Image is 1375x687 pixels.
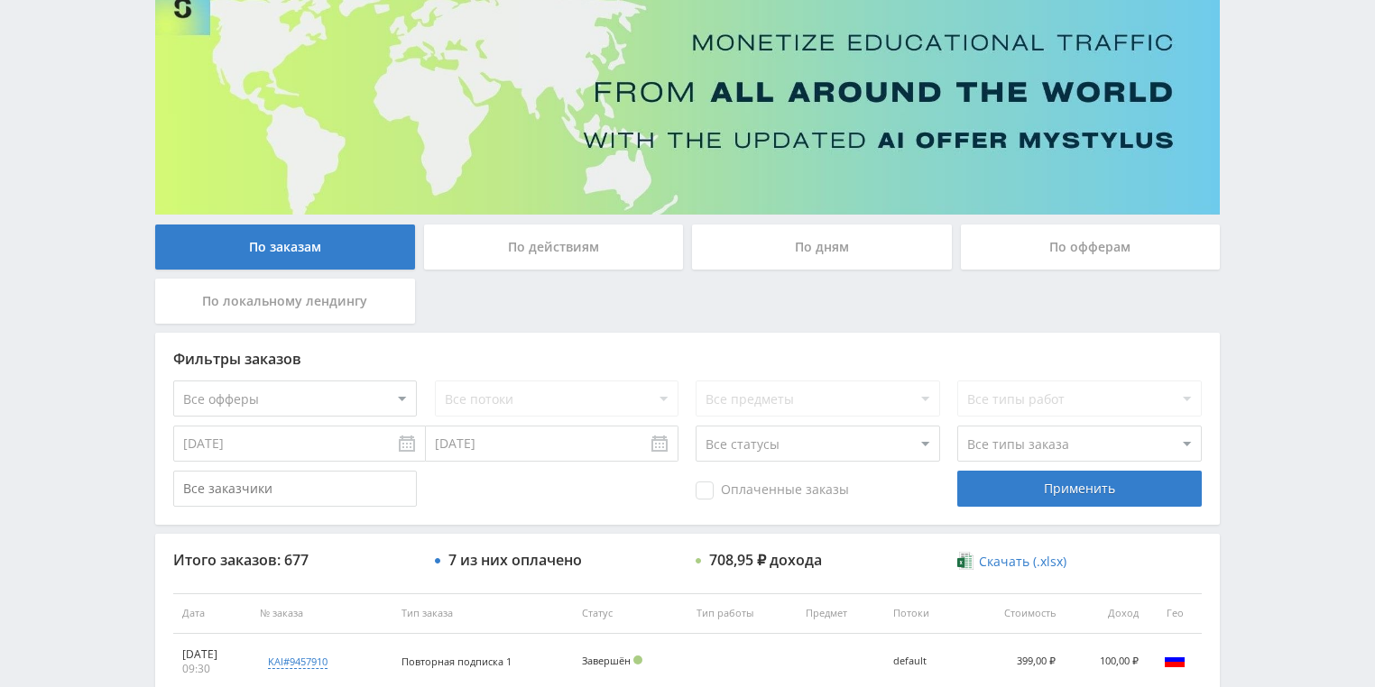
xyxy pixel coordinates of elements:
[401,655,512,668] span: Повторная подписка 1
[957,553,1066,571] a: Скачать (.xlsx)
[884,593,964,634] th: Потоки
[963,593,1065,634] th: Стоимость
[173,351,1202,367] div: Фильтры заказов
[687,593,797,634] th: Тип работы
[182,647,242,662] div: [DATE]
[709,552,822,568] div: 708,95 ₽ дохода
[573,593,687,634] th: Статус
[448,552,582,568] div: 7 из них оплачено
[692,224,952,270] div: По дням
[173,471,417,507] input: Все заказчики
[797,593,883,634] th: Предмет
[392,593,573,634] th: Тип заказа
[1148,593,1202,634] th: Гео
[1164,649,1186,671] img: rus.png
[182,662,242,676] div: 09:30
[1065,593,1148,634] th: Доход
[957,471,1201,507] div: Применить
[961,224,1221,270] div: По офферам
[893,655,955,667] div: default
[268,655,328,669] div: kai#9457910
[582,654,631,667] span: Завершён
[173,552,417,568] div: Итого заказов: 677
[979,554,1066,569] span: Скачать (.xlsx)
[633,655,642,664] span: Подтвержден
[957,552,973,570] img: xlsx
[173,593,251,634] th: Дата
[155,279,415,324] div: По локальному лендингу
[696,481,849,499] span: Оплаченные заказы
[251,593,392,634] th: № заказа
[155,224,415,270] div: По заказам
[424,224,684,270] div: По действиям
